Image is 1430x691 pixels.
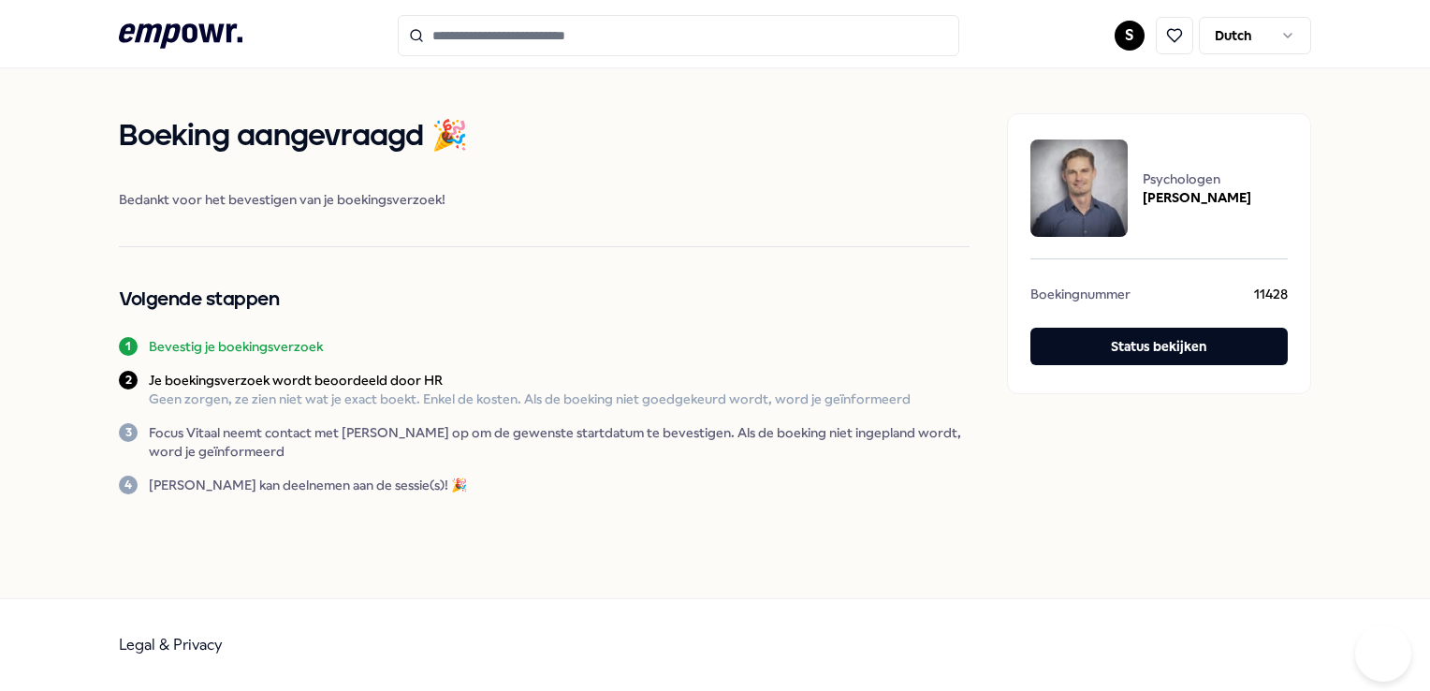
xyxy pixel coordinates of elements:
[1030,140,1128,237] img: package image
[1115,21,1145,51] button: S
[119,337,138,356] div: 1
[398,15,959,56] input: Search for products, categories or subcategories
[149,423,969,461] p: Focus Vitaal neemt contact met [PERSON_NAME] op om de gewenste startdatum te bevestigen. Als de b...
[1355,625,1411,682] iframe: Help Scout Beacon - Open
[119,476,138,494] div: 4
[1030,328,1288,365] button: Status bekijken
[1143,188,1251,207] span: [PERSON_NAME]
[119,113,969,160] h1: Boeking aangevraagd 🎉
[119,285,969,315] h2: Volgende stappen
[119,636,223,654] a: Legal & Privacy
[149,371,911,390] p: Je boekingsverzoek wordt beoordeeld door HR
[119,371,138,390] div: 2
[149,476,467,494] p: [PERSON_NAME] kan deelnemen aan de sessie(s)! 🎉
[119,190,969,209] span: Bedankt voor het bevestigen van je boekingsverzoek!
[1143,169,1251,188] span: Psychologen
[149,337,323,356] p: Bevestig je boekingsverzoek
[1030,328,1288,371] a: Status bekijken
[119,423,138,442] div: 3
[1030,285,1131,309] span: Boekingnummer
[1254,285,1288,309] span: 11428
[149,390,911,408] p: Geen zorgen, ze zien niet wat je exact boekt. Enkel de kosten. Als de boeking niet goedgekeurd wo...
